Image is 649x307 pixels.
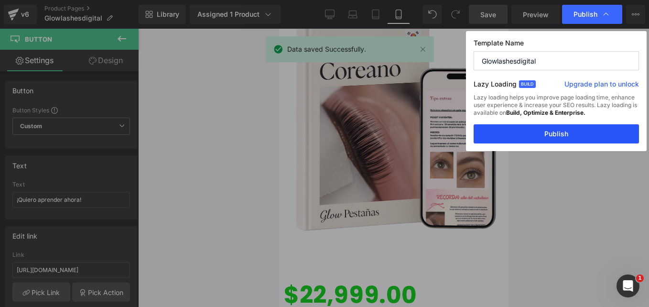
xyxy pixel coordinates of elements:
[474,124,639,143] button: Publish
[506,109,585,116] strong: Build, Optimize & Enterprise.
[564,79,639,93] a: Upgrade plan to unlock
[5,250,138,283] span: $22,999.00
[573,10,597,19] span: Publish
[519,80,536,88] span: Build
[474,94,639,124] div: Lazy loading helps you improve page loading time, enhance user experience & increase your SEO res...
[474,39,639,51] label: Template Name
[474,78,517,94] label: Lazy Loading
[617,274,639,297] iframe: Intercom live chat
[636,274,644,282] span: 1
